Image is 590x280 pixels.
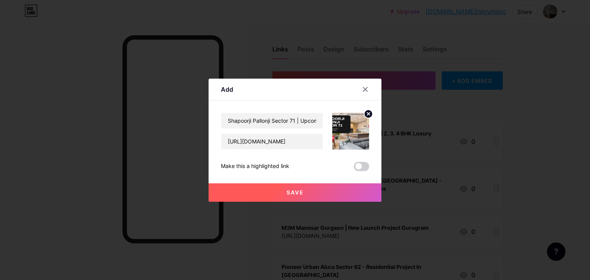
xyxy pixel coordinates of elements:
[209,183,381,202] button: Save
[221,113,323,128] input: Title
[221,85,233,94] div: Add
[332,113,369,150] img: link_thumbnail
[221,134,323,149] input: URL
[221,162,289,171] div: Make this a highlighted link
[287,189,304,196] span: Save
